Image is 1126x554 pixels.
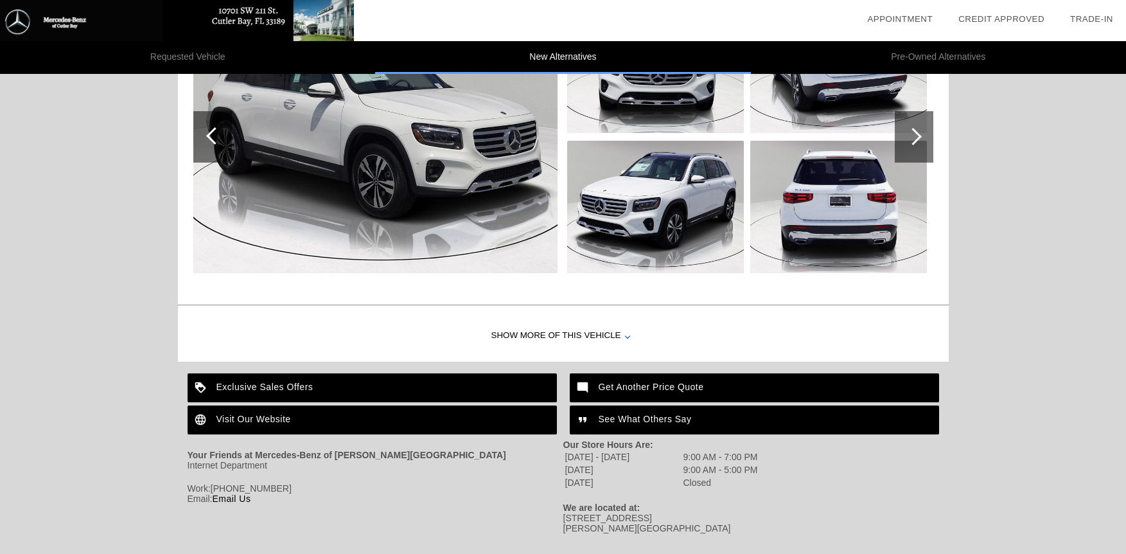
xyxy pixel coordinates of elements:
div: [STREET_ADDRESS] [PERSON_NAME][GEOGRAPHIC_DATA] [563,513,939,533]
img: 2ee44eed4f41e6c41218837a04afe686.jpg [750,141,927,273]
div: Internet Department [188,460,563,470]
li: Pre-Owned Alternatives [751,41,1126,74]
td: [DATE] [565,464,682,476]
a: Appointment [867,14,933,24]
strong: We are located at: [563,503,640,513]
img: ic_format_quote_white_24dp_2x.png [570,406,599,434]
a: Credit Approved [958,14,1044,24]
img: ic_loyalty_white_24dp_2x.png [188,373,216,402]
strong: Your Friends at Mercedes-Benz of [PERSON_NAME][GEOGRAPHIC_DATA] [188,450,506,460]
img: ic_language_white_24dp_2x.png [188,406,216,434]
a: Get Another Price Quote [570,373,939,402]
strong: Our Store Hours Are: [563,440,653,450]
img: edf14e5d642107b437f2b4ee1a89ab9d.jpg [193,1,558,273]
td: [DATE] [565,477,682,488]
a: Trade-In [1070,14,1113,24]
span: [PHONE_NUMBER] [211,483,292,494]
li: New Alternatives [375,41,750,74]
td: [DATE] - [DATE] [565,451,682,463]
td: Closed [683,477,759,488]
a: Visit Our Website [188,406,557,434]
img: 8b22f5ffcf7e7c59d04bab36c6702399.jpg [567,141,744,273]
img: ic_mode_comment_white_24dp_2x.png [570,373,599,402]
a: Email Us [212,494,251,504]
div: Email: [188,494,563,504]
td: 9:00 AM - 7:00 PM [683,451,759,463]
div: Show More of this Vehicle [178,310,949,362]
a: See What Others Say [570,406,939,434]
div: Work: [188,483,563,494]
a: Exclusive Sales Offers [188,373,557,402]
td: 9:00 AM - 5:00 PM [683,464,759,476]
